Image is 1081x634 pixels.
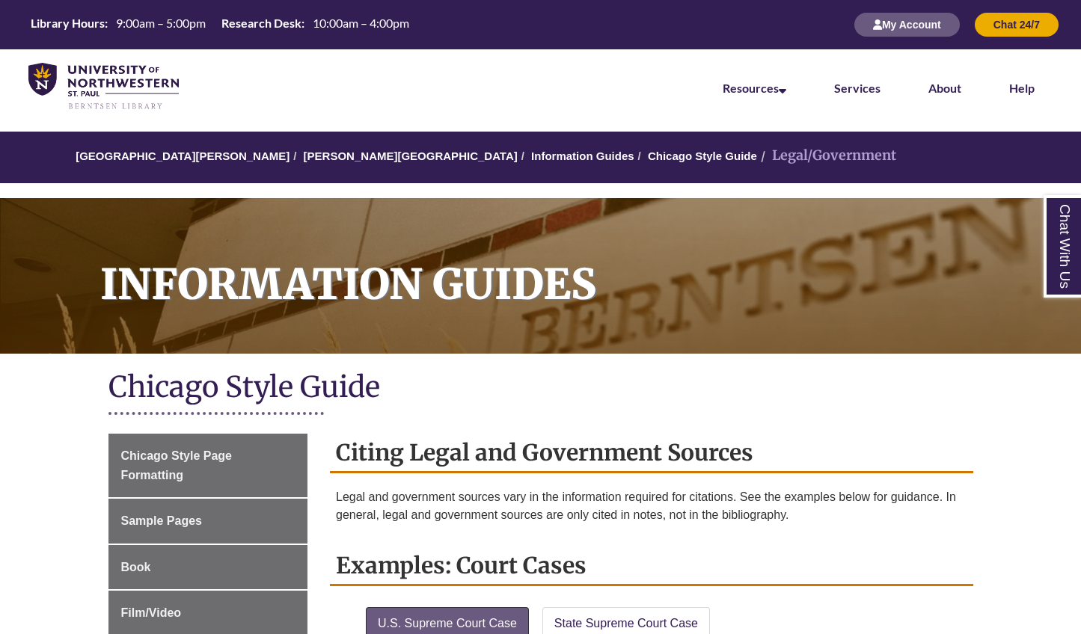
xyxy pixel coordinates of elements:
[313,16,409,30] span: 10:00am – 4:00pm
[121,606,182,619] span: Film/Video
[25,15,415,34] table: Hours Today
[108,545,308,590] a: Book
[108,369,973,408] h1: Chicago Style Guide
[215,15,307,31] th: Research Desk:
[854,13,960,37] button: My Account
[854,18,960,31] a: My Account
[330,547,973,586] h2: Examples: Court Cases
[1009,81,1035,95] a: Help
[121,514,203,527] span: Sample Pages
[928,81,961,95] a: About
[28,63,179,111] img: UNWSP Library Logo
[975,13,1059,37] button: Chat 24/7
[336,488,967,524] p: Legal and government sources vary in the information required for citations. See the examples bel...
[76,150,290,162] a: [GEOGRAPHIC_DATA][PERSON_NAME]
[25,15,415,35] a: Hours Today
[531,150,634,162] a: Information Guides
[84,198,1081,334] h1: Information Guides
[304,150,518,162] a: [PERSON_NAME][GEOGRAPHIC_DATA]
[723,81,786,95] a: Resources
[108,434,308,497] a: Chicago Style Page Formatting
[975,18,1059,31] a: Chat 24/7
[121,449,233,481] span: Chicago Style Page Formatting
[116,16,206,30] span: 9:00am – 5:00pm
[757,145,896,167] li: Legal/Government
[25,15,110,31] th: Library Hours:
[121,561,151,573] span: Book
[834,81,881,95] a: Services
[648,150,757,162] a: Chicago Style Guide
[108,499,308,544] a: Sample Pages
[330,434,973,473] h2: Citing Legal and Government Sources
